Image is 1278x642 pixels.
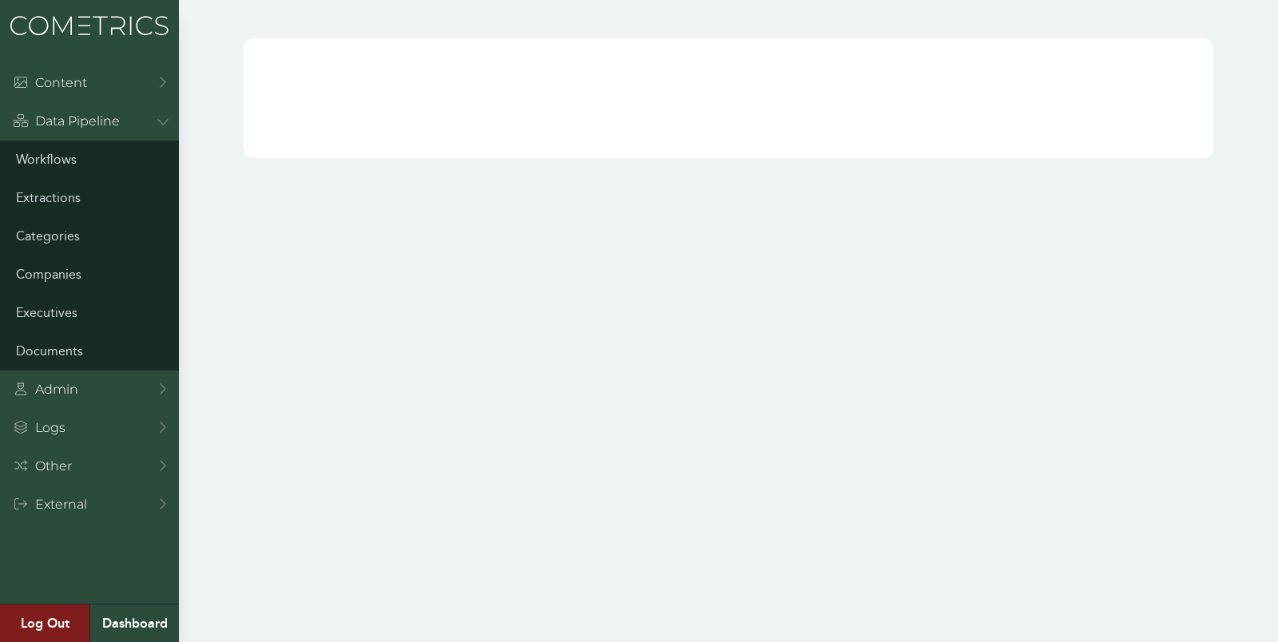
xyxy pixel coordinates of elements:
[89,604,179,642] a: Dashboard
[13,418,65,438] div: Logs
[13,112,120,131] div: Data Pipeline
[13,457,72,476] div: Other
[13,380,78,399] div: Admin
[13,495,87,514] div: External
[13,73,87,93] div: Content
